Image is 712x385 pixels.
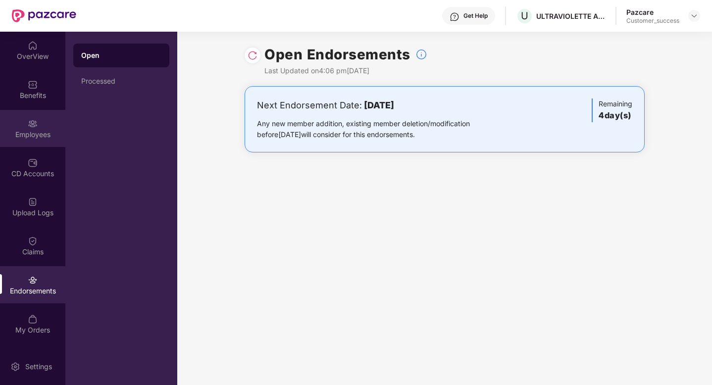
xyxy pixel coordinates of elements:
img: svg+xml;base64,PHN2ZyBpZD0iUmVsb2FkLTMyeDMyIiB4bWxucz0iaHR0cDovL3d3dy53My5vcmcvMjAwMC9zdmciIHdpZH... [248,50,257,60]
div: Processed [81,77,161,85]
div: Next Endorsement Date: [257,98,501,112]
b: [DATE] [364,100,394,110]
img: svg+xml;base64,PHN2ZyBpZD0iSG9tZSIgeG1sbnM9Imh0dHA6Ly93d3cudzMub3JnLzIwMDAvc3ZnIiB3aWR0aD0iMjAiIG... [28,41,38,50]
img: svg+xml;base64,PHN2ZyBpZD0iQmVuZWZpdHMiIHhtbG5zPSJodHRwOi8vd3d3LnczLm9yZy8yMDAwL3N2ZyIgd2lkdGg9Ij... [28,80,38,90]
img: svg+xml;base64,PHN2ZyBpZD0iQ0RfQWNjb3VudHMiIGRhdGEtbmFtZT0iQ0QgQWNjb3VudHMiIHhtbG5zPSJodHRwOi8vd3... [28,158,38,168]
img: svg+xml;base64,PHN2ZyBpZD0iVXBsb2FkX0xvZ3MiIGRhdGEtbmFtZT0iVXBsb2FkIExvZ3MiIHhtbG5zPSJodHRwOi8vd3... [28,197,38,207]
div: Any new member addition, existing member deletion/modification before [DATE] will consider for th... [257,118,501,140]
img: New Pazcare Logo [12,9,76,22]
img: svg+xml;base64,PHN2ZyBpZD0iTXlfT3JkZXJzIiBkYXRhLW5hbWU9Ik15IE9yZGVycyIgeG1sbnM9Imh0dHA6Ly93d3cudz... [28,314,38,324]
img: svg+xml;base64,PHN2ZyBpZD0iRW5kb3JzZW1lbnRzIiB4bWxucz0iaHR0cDovL3d3dy53My5vcmcvMjAwMC9zdmciIHdpZH... [28,275,38,285]
div: Remaining [592,98,632,122]
img: svg+xml;base64,PHN2ZyBpZD0iRHJvcGRvd24tMzJ4MzIiIHhtbG5zPSJodHRwOi8vd3d3LnczLm9yZy8yMDAwL3N2ZyIgd2... [690,12,698,20]
img: svg+xml;base64,PHN2ZyBpZD0iRW1wbG95ZWVzIiB4bWxucz0iaHR0cDovL3d3dy53My5vcmcvMjAwMC9zdmciIHdpZHRoPS... [28,119,38,129]
div: ULTRAVIOLETTE AUTOMOTIVE PRIVATE LIMITED [536,11,606,21]
img: svg+xml;base64,PHN2ZyBpZD0iQ2xhaW0iIHhtbG5zPSJodHRwOi8vd3d3LnczLm9yZy8yMDAwL3N2ZyIgd2lkdGg9IjIwIi... [28,236,38,246]
h3: 4 day(s) [599,109,632,122]
div: Customer_success [626,17,679,25]
h1: Open Endorsements [264,44,410,65]
div: Open [81,50,161,60]
img: svg+xml;base64,PHN2ZyBpZD0iSGVscC0zMngzMiIgeG1sbnM9Imh0dHA6Ly93d3cudzMub3JnLzIwMDAvc3ZnIiB3aWR0aD... [450,12,459,22]
img: svg+xml;base64,PHN2ZyBpZD0iU2V0dGluZy0yMHgyMCIgeG1sbnM9Imh0dHA6Ly93d3cudzMub3JnLzIwMDAvc3ZnIiB3aW... [10,362,20,372]
div: Last Updated on 4:06 pm[DATE] [264,65,427,76]
div: Get Help [463,12,488,20]
div: Settings [22,362,55,372]
img: svg+xml;base64,PHN2ZyBpZD0iSW5mb18tXzMyeDMyIiBkYXRhLW5hbWU9IkluZm8gLSAzMngzMiIgeG1sbnM9Imh0dHA6Ly... [415,48,427,60]
div: Pazcare [626,7,679,17]
span: U [521,10,528,22]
